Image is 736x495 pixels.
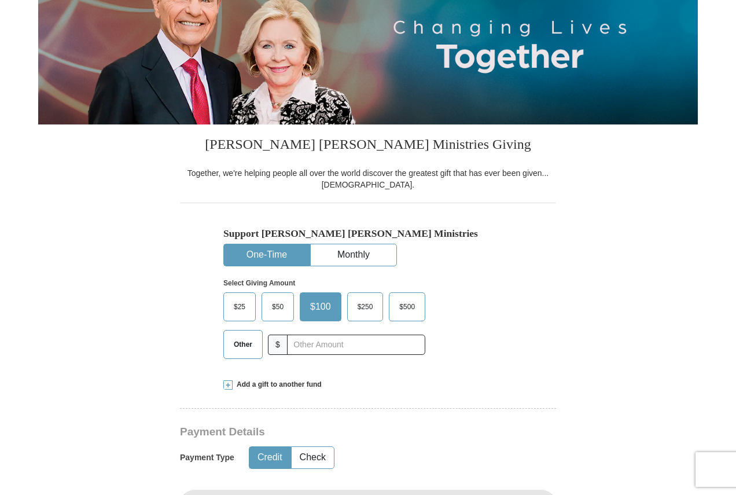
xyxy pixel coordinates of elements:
button: Check [292,447,334,468]
span: $500 [393,298,421,316]
div: Together, we're helping people all over the world discover the greatest gift that has ever been g... [180,167,556,190]
button: One-Time [224,244,310,266]
span: $ [268,335,288,355]
h3: [PERSON_NAME] [PERSON_NAME] Ministries Giving [180,124,556,167]
strong: Select Giving Amount [223,279,295,287]
span: $250 [352,298,379,316]
span: Add a gift to another fund [233,380,322,390]
h5: Support [PERSON_NAME] [PERSON_NAME] Ministries [223,228,513,240]
span: $50 [266,298,289,316]
h5: Payment Type [180,453,234,463]
input: Other Amount [287,335,425,355]
span: Other [228,336,258,353]
span: $25 [228,298,251,316]
span: $100 [304,298,337,316]
h3: Payment Details [180,426,475,439]
button: Credit [249,447,290,468]
button: Monthly [311,244,396,266]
